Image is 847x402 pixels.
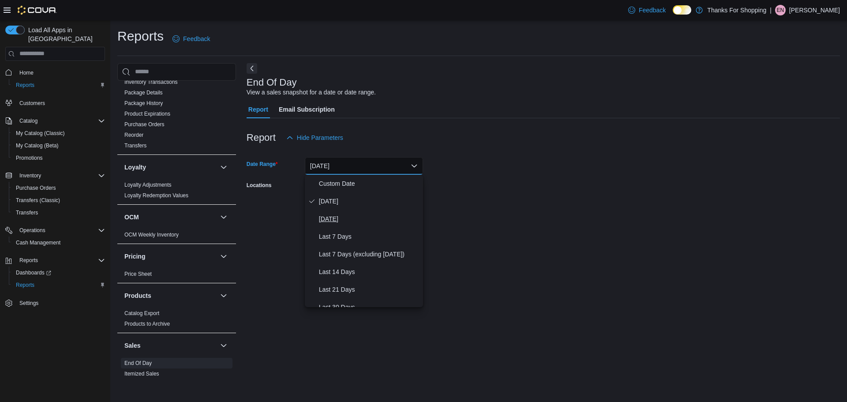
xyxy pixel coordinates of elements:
button: Next [247,63,257,74]
a: Loyalty Adjustments [124,182,172,188]
a: Transfers [12,207,41,218]
span: Catalog [19,117,37,124]
h1: Reports [117,27,164,45]
span: Reports [12,280,105,290]
span: OCM Weekly Inventory [124,231,179,238]
span: Loyalty Adjustments [124,181,172,188]
a: Package History [124,100,163,106]
button: [DATE] [305,157,423,175]
div: Emily Niezgoda [775,5,786,15]
span: Cash Management [16,239,60,246]
a: Home [16,68,37,78]
button: Operations [16,225,49,236]
span: Customers [16,98,105,109]
button: OCM [218,212,229,222]
button: Cash Management [9,237,109,249]
span: Hide Parameters [297,133,343,142]
a: Catalog Export [124,310,159,316]
h3: End Of Day [247,77,297,88]
span: Operations [19,227,45,234]
input: Dark Mode [673,5,691,15]
span: Last 21 Days [319,284,420,295]
a: Cash Management [12,237,64,248]
div: Loyalty [117,180,236,204]
span: Transfers (Classic) [12,195,105,206]
span: EN [777,5,784,15]
p: | [770,5,772,15]
a: Itemized Sales [124,371,159,377]
span: Products to Archive [124,320,170,327]
button: Customers [2,97,109,109]
a: Product Expirations [124,111,170,117]
span: End Of Day [124,360,152,367]
a: Dashboards [9,267,109,279]
p: [PERSON_NAME] [789,5,840,15]
span: My Catalog (Classic) [16,130,65,137]
a: Purchase Orders [12,183,60,193]
span: Catalog Export [124,310,159,317]
button: Inventory [16,170,45,181]
span: Itemized Sales [124,370,159,377]
a: End Of Day [124,360,152,366]
div: Pricing [117,269,236,283]
span: Last 7 Days (excluding [DATE]) [319,249,420,259]
span: Home [16,67,105,78]
span: Product Expirations [124,110,170,117]
span: Sales by Classification [124,381,177,388]
button: Loyalty [124,163,217,172]
span: Settings [19,300,38,307]
span: Reports [16,82,34,89]
div: View a sales snapshot for a date or date range. [247,88,376,97]
a: Sales by Classification [124,381,177,387]
div: Select listbox [305,175,423,307]
span: Inventory [16,170,105,181]
span: Last 30 Days [319,302,420,312]
span: Transfers [12,207,105,218]
button: Pricing [218,251,229,262]
span: Feedback [639,6,666,15]
button: Reports [2,254,109,267]
a: My Catalog (Beta) [12,140,62,151]
label: Locations [247,182,272,189]
nav: Complex example [5,63,105,333]
span: Custom Date [319,178,420,189]
span: Purchase Orders [12,183,105,193]
span: [DATE] [319,214,420,224]
span: Package History [124,100,163,107]
div: OCM [117,229,236,244]
span: Last 14 Days [319,267,420,277]
span: Loyalty Redemption Values [124,192,188,199]
span: Customers [19,100,45,107]
span: Inventory [19,172,41,179]
a: Inventory Transactions [124,79,178,85]
span: Price Sheet [124,271,152,278]
span: Home [19,69,34,76]
button: Reports [16,255,41,266]
button: Sales [124,341,217,350]
span: [DATE] [319,196,420,207]
button: Sales [218,340,229,351]
button: Transfers (Classic) [9,194,109,207]
span: Dashboards [12,267,105,278]
button: Home [2,66,109,79]
h3: Loyalty [124,163,146,172]
a: Promotions [12,153,46,163]
span: Email Subscription [279,101,335,118]
span: My Catalog (Beta) [16,142,59,149]
span: Operations [16,225,105,236]
button: Transfers [9,207,109,219]
button: Hide Parameters [283,129,347,147]
button: OCM [124,213,217,222]
span: Promotions [16,154,43,162]
span: Transfers [16,209,38,216]
a: My Catalog (Classic) [12,128,68,139]
a: Dashboards [12,267,55,278]
a: Reports [12,80,38,90]
a: Price Sheet [124,271,152,277]
span: My Catalog (Beta) [12,140,105,151]
p: Thanks For Shopping [707,5,766,15]
span: Cash Management [12,237,105,248]
button: Pricing [124,252,217,261]
h3: Products [124,291,151,300]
